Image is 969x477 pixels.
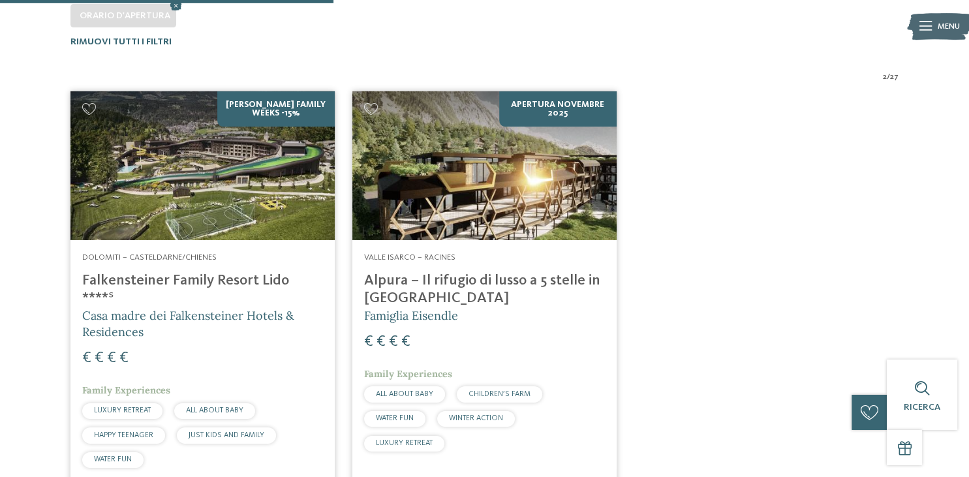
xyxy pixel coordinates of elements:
[904,403,940,412] span: Ricerca
[82,384,170,396] span: Family Experiences
[119,350,129,366] span: €
[376,390,433,398] span: ALL ABOUT BABY
[364,272,605,307] h4: Alpura – Il rifugio di lusso a 5 stelle in [GEOGRAPHIC_DATA]
[95,350,104,366] span: €
[189,431,264,439] span: JUST KIDS AND FAMILY
[376,414,414,422] span: WATER FUN
[401,334,410,350] span: €
[377,334,386,350] span: €
[70,91,335,240] img: Cercate un hotel per famiglie? Qui troverete solo i migliori!
[94,455,132,463] span: WATER FUN
[883,71,887,83] span: 2
[389,334,398,350] span: €
[469,390,531,398] span: CHILDREN’S FARM
[107,350,116,366] span: €
[82,253,217,262] span: Dolomiti – Casteldarne/Chienes
[890,71,899,83] span: 27
[887,71,890,83] span: /
[364,308,458,323] span: Famiglia Eisendle
[80,11,170,20] span: Orario d'apertura
[364,368,452,380] span: Family Experiences
[94,431,153,439] span: HAPPY TEENAGER
[82,272,323,307] h4: Falkensteiner Family Resort Lido ****ˢ
[364,334,373,350] span: €
[352,91,617,240] img: Cercate un hotel per famiglie? Qui troverete solo i migliori!
[186,407,243,414] span: ALL ABOUT BABY
[82,350,91,366] span: €
[82,308,294,339] span: Casa madre dei Falkensteiner Hotels & Residences
[449,414,503,422] span: WINTER ACTION
[70,37,172,46] span: Rimuovi tutti i filtri
[376,439,433,447] span: LUXURY RETREAT
[364,253,455,262] span: Valle Isarco – Racines
[94,407,151,414] span: LUXURY RETREAT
